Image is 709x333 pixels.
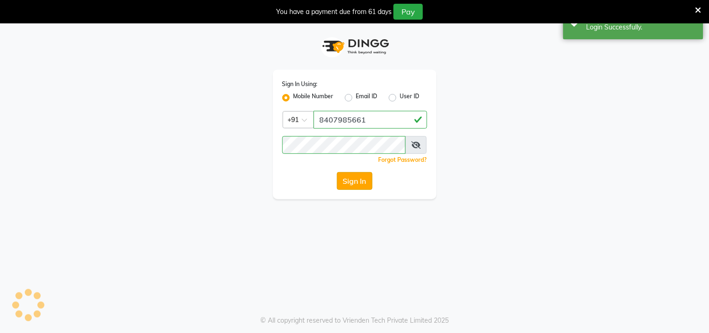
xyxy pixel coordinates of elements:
input: Username [314,111,427,129]
div: You have a payment due from 61 days [276,7,392,17]
button: Sign In [337,172,372,190]
label: Email ID [356,92,378,103]
div: Login Successfully. [587,22,696,32]
a: Forgot Password? [379,156,427,163]
input: Username [282,136,406,154]
img: logo1.svg [317,33,392,60]
label: Mobile Number [294,92,334,103]
label: User ID [400,92,420,103]
button: Pay [394,4,423,20]
label: Sign In Using: [282,80,318,88]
